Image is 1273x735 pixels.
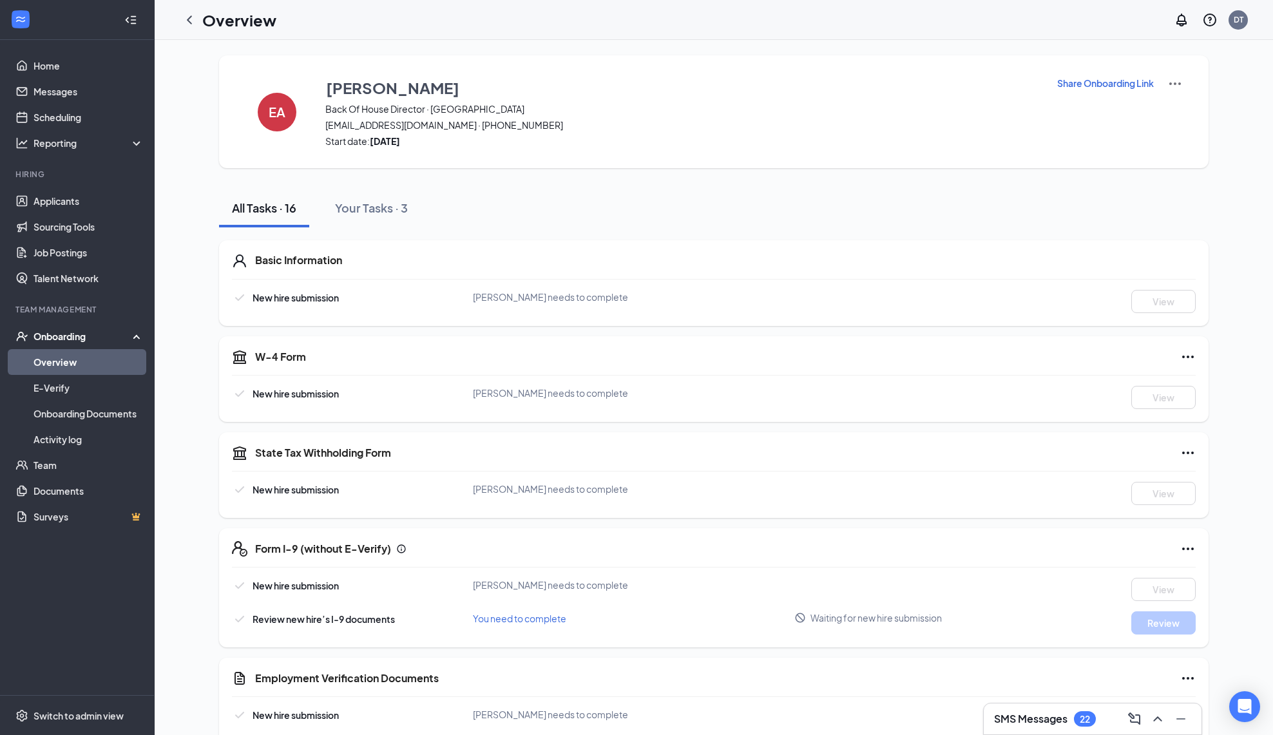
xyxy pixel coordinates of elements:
h5: State Tax Withholding Form [255,446,391,460]
div: Onboarding [33,330,133,343]
h3: SMS Messages [994,712,1067,726]
svg: Checkmark [232,386,247,401]
svg: ChevronLeft [182,12,197,28]
div: Open Intercom Messenger [1229,691,1260,722]
svg: ComposeMessage [1127,711,1142,727]
strong: [DATE] [370,135,400,147]
span: Review new hire’s I-9 documents [253,613,395,625]
a: SurveysCrown [33,504,144,530]
svg: Checkmark [232,578,247,593]
button: Review [1131,611,1196,635]
button: ChevronUp [1147,709,1168,729]
h1: Overview [202,9,276,31]
svg: Blocked [794,612,806,624]
div: Hiring [15,169,141,180]
a: Overview [33,349,144,375]
span: New hire submission [253,292,339,303]
span: [PERSON_NAME] needs to complete [473,483,628,495]
a: Team [33,452,144,478]
span: New hire submission [253,580,339,591]
svg: WorkstreamLogo [14,13,27,26]
svg: Ellipses [1180,349,1196,365]
button: View [1131,386,1196,409]
button: EA [245,76,309,148]
button: Minimize [1171,709,1191,729]
span: You need to complete [473,613,566,624]
div: Team Management [15,304,141,315]
a: Messages [33,79,144,104]
svg: Checkmark [232,290,247,305]
span: [PERSON_NAME] needs to complete [473,291,628,303]
a: Home [33,53,144,79]
svg: Checkmark [232,611,247,627]
span: [PERSON_NAME] needs to complete [473,387,628,399]
svg: Notifications [1174,12,1189,28]
button: Share Onboarding Link [1057,76,1154,90]
button: View [1131,290,1196,313]
div: DT [1234,14,1243,25]
div: Reporting [33,137,144,149]
a: Sourcing Tools [33,214,144,240]
span: New hire submission [253,388,339,399]
svg: Analysis [15,137,28,149]
svg: TaxGovernmentIcon [232,349,247,365]
svg: Collapse [124,14,137,26]
a: Job Postings [33,240,144,265]
a: Documents [33,478,144,504]
a: Scheduling [33,104,144,130]
h5: Employment Verification Documents [255,671,439,685]
a: Talent Network [33,265,144,291]
svg: Ellipses [1180,671,1196,686]
svg: CustomFormIcon [232,671,247,686]
button: [PERSON_NAME] [325,76,1040,99]
button: View [1131,482,1196,505]
span: [PERSON_NAME] needs to complete [473,579,628,591]
svg: ChevronUp [1150,711,1165,727]
svg: Ellipses [1180,445,1196,461]
span: Waiting for new hire submission [810,611,942,624]
img: More Actions [1167,76,1183,91]
div: 22 [1080,714,1090,725]
svg: Info [396,544,407,554]
a: Onboarding Documents [33,401,144,426]
span: New hire submission [253,484,339,495]
svg: TaxGovernmentIcon [232,445,247,461]
h3: [PERSON_NAME] [326,77,459,99]
svg: Checkmark [232,482,247,497]
div: Your Tasks · 3 [335,200,408,216]
span: Start date: [325,135,1040,148]
h5: W-4 Form [255,350,306,364]
span: New hire submission [253,709,339,721]
svg: User [232,253,247,269]
a: Activity log [33,426,144,452]
div: Switch to admin view [33,709,124,722]
svg: Ellipses [1180,541,1196,557]
svg: UserCheck [15,330,28,343]
h5: Form I-9 (without E-Verify) [255,542,391,556]
button: ComposeMessage [1124,709,1145,729]
a: Applicants [33,188,144,214]
svg: Settings [15,709,28,722]
h5: Basic Information [255,253,342,267]
div: All Tasks · 16 [232,200,296,216]
span: Back Of House Director · [GEOGRAPHIC_DATA] [325,102,1040,115]
button: View [1131,578,1196,601]
p: Share Onboarding Link [1057,77,1154,90]
h4: EA [269,108,285,117]
svg: Minimize [1173,711,1189,727]
svg: Checkmark [232,707,247,723]
span: [PERSON_NAME] needs to complete [473,709,628,720]
svg: FormI9EVerifyIcon [232,541,247,557]
a: E-Verify [33,375,144,401]
span: [EMAIL_ADDRESS][DOMAIN_NAME] · [PHONE_NUMBER] [325,119,1040,131]
svg: QuestionInfo [1202,12,1218,28]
